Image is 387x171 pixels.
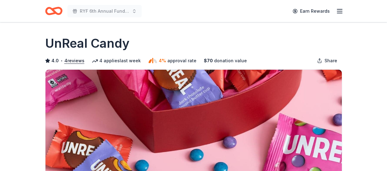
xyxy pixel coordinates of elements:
[325,57,337,64] span: Share
[51,57,59,64] span: 4.0
[204,57,213,64] span: $ 70
[80,7,129,15] span: RYF 6th Annual Fundraiser Gala - Lights, Camera, Auction!
[67,5,142,17] button: RYF 6th Annual Fundraiser Gala - Lights, Camera, Auction!
[214,57,247,64] span: donation value
[45,4,62,18] a: Home
[92,57,141,64] div: 4 applies last week
[159,57,166,64] span: 4%
[60,58,62,63] span: •
[312,55,342,67] button: Share
[289,6,333,17] a: Earn Rewards
[45,35,130,52] h1: UnReal Candy
[64,57,84,64] button: 4reviews
[167,57,196,64] span: approval rate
